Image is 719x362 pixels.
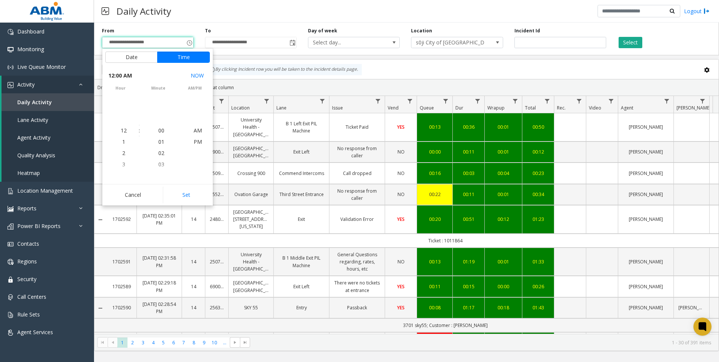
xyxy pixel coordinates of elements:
[17,222,61,230] span: Power BI Reports
[139,127,140,134] div: :
[158,338,168,348] span: Page 5
[168,338,179,348] span: Page 6
[105,52,158,63] button: Date tab
[489,283,517,290] a: 00:00
[157,52,210,63] button: Time tab
[233,145,269,159] a: [GEOGRAPHIC_DATA] [GEOGRAPHIC_DATA]
[187,216,200,223] a: 14
[220,338,230,348] span: Page 11
[278,170,325,177] a: Commend Intercoms
[278,216,325,223] a: Exit
[163,187,210,203] button: Set
[108,70,132,81] span: 12:00 AM
[411,37,484,48] span: s0ji City of [GEOGRAPHIC_DATA] - V1 Parking Garage
[111,304,132,311] a: 1702590
[231,105,250,111] span: Location
[233,170,269,177] a: Crossing 900
[209,338,220,348] span: Page 10
[557,105,566,111] span: Rec.
[17,258,37,265] span: Regions
[510,96,520,106] a: Wrapup Filter Menu
[232,339,238,345] span: Go to the next page
[17,275,36,283] span: Security
[278,283,325,290] a: Exit Left
[457,148,480,155] a: 00:11
[158,149,164,157] span: 02
[489,191,517,198] a: 00:01
[8,330,14,336] img: 'icon'
[422,283,448,290] a: 00:11
[102,27,114,34] label: From
[678,304,705,311] a: [PERSON_NAME]
[233,304,269,311] a: SKY 55
[457,304,480,311] a: 01:17
[199,338,209,348] span: Page 9
[17,152,55,159] span: Quality Analysis
[122,161,125,168] span: 3
[105,187,161,203] button: Cancel
[623,304,669,311] a: [PERSON_NAME]
[278,191,325,198] a: Third Street Entrance
[278,120,325,134] a: B 1 Left Exit PIL Machine
[527,191,549,198] div: 00:34
[210,123,224,131] a: 25070847
[422,170,448,177] a: 00:16
[140,85,176,91] span: minute
[17,293,46,300] span: Call Centers
[141,279,177,294] a: [DATE] 02:29:18 PM
[158,138,164,145] span: 01
[334,145,380,159] a: No response from caller
[527,283,549,290] a: 00:26
[278,304,325,311] a: Entry
[457,216,480,223] a: 00:51
[233,116,269,138] a: University Health - [GEOGRAPHIC_DATA]
[8,29,14,35] img: 'icon'
[210,170,224,177] a: 650940
[623,170,669,177] a: [PERSON_NAME]
[111,283,132,290] a: 1702589
[111,216,132,223] a: 1702592
[422,148,448,155] div: 00:00
[619,37,642,48] button: Select
[489,123,517,131] div: 00:01
[17,46,44,53] span: Monitoring
[420,105,434,111] span: Queue
[623,123,669,131] a: [PERSON_NAME]
[390,148,412,155] a: NO
[489,216,517,223] a: 00:12
[457,191,480,198] div: 00:11
[397,170,405,176] span: NO
[17,187,73,194] span: Location Management
[455,105,463,111] span: Dur
[205,64,362,75] div: By clicking Incident row you will be taken to the incident details page.
[422,123,448,131] div: 00:13
[158,161,164,168] span: 03
[141,301,177,315] a: [DATE] 02:28:54 PM
[2,146,94,164] a: Quality Analysis
[189,338,199,348] span: Page 8
[17,134,50,141] span: Agent Activity
[527,304,549,311] a: 01:43
[527,170,549,177] a: 00:23
[8,277,14,283] img: 'icon'
[527,148,549,155] div: 00:12
[489,170,517,177] a: 00:04
[623,191,669,198] a: [PERSON_NAME]
[457,283,480,290] a: 00:15
[527,123,549,131] div: 00:50
[210,283,224,290] a: 69000048
[623,148,669,155] a: [PERSON_NAME]
[698,96,708,106] a: Parker Filter Menu
[187,283,200,290] a: 14
[102,2,109,20] img: pageIcon
[8,188,14,194] img: 'icon'
[411,27,432,34] label: Location
[489,258,517,265] div: 00:01
[113,2,175,20] h3: Daily Activity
